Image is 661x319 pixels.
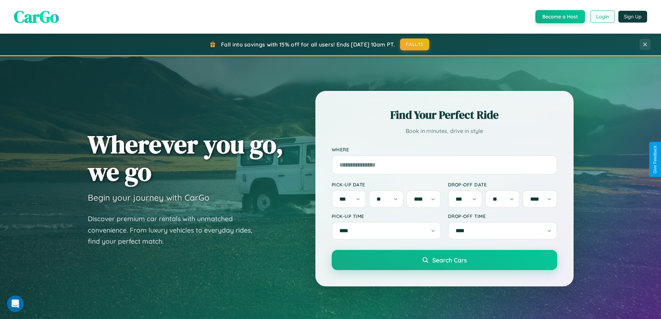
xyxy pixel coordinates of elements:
button: Search Cars [332,250,557,270]
span: Search Cars [432,256,467,264]
span: Fall into savings with 15% off for all users! Ends [DATE] 10am PT. [221,41,395,48]
p: Book in minutes, drive in style [332,126,557,136]
label: Where [332,146,557,152]
p: Discover premium car rentals with unmatched convenience. From luxury vehicles to everyday rides, ... [88,213,261,247]
h3: Begin your journey with CarGo [88,192,210,203]
div: Give Feedback [653,145,658,174]
h2: Find Your Perfect Ride [332,107,557,123]
label: Drop-off Date [448,182,557,187]
button: Login [590,10,615,23]
button: Become a Host [535,10,585,23]
button: Sign Up [618,11,647,23]
span: CarGo [14,5,59,28]
label: Pick-up Date [332,182,441,187]
label: Drop-off Time [448,213,557,219]
label: Pick-up Time [332,213,441,219]
iframe: Intercom live chat [7,295,24,312]
button: FALL15 [400,39,429,50]
h1: Wherever you go, we go [88,131,283,185]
